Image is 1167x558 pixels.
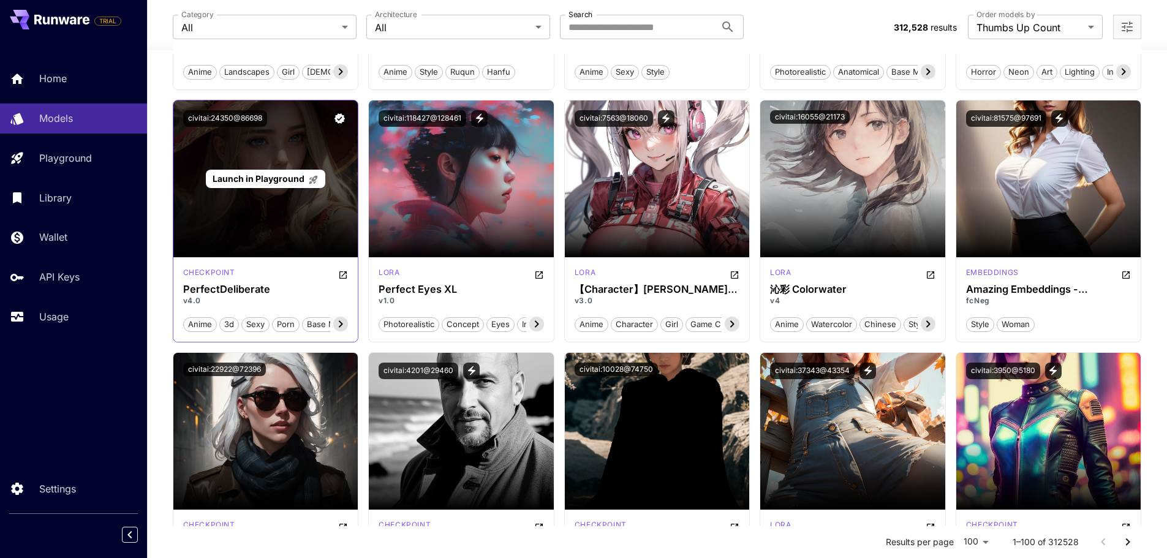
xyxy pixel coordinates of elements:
p: checkpoint [183,519,235,530]
button: Open in CivitAI [730,267,739,282]
span: neon [1004,66,1033,78]
span: watercolor [807,319,856,331]
button: style [415,64,443,80]
button: civitai:10028@74750 [575,363,658,376]
a: Launch in Playground [206,170,325,189]
button: game character [685,316,757,332]
span: TRIAL [95,17,121,26]
button: base model [302,316,357,332]
span: [DEMOGRAPHIC_DATA] [303,66,400,78]
span: All [375,20,531,35]
button: View trigger words [859,363,876,379]
button: base model [886,64,942,80]
p: lora [770,267,791,278]
span: horror [967,66,1000,78]
p: checkpoint [379,519,431,530]
p: Home [39,71,67,86]
button: Go to next page [1116,530,1140,554]
button: photorealistic [379,316,439,332]
span: style [904,319,931,331]
button: anime [183,64,217,80]
button: watercolor [806,316,857,332]
p: embeddings [966,267,1019,278]
label: Category [181,9,214,20]
span: Add your payment card to enable full platform functionality. [94,13,121,28]
h3: PerfectDeliberate [183,284,349,295]
span: results [931,22,957,32]
span: 3d [220,319,238,331]
button: sexy [241,316,270,332]
span: chinese [860,319,901,331]
button: civitai:4201@29460 [379,363,458,379]
button: concept [442,316,484,332]
button: style [904,316,932,332]
button: civitai:118427@128461 [379,110,466,127]
button: Open more filters [1120,20,1135,35]
p: checkpoint [966,519,1018,530]
p: v3.0 [575,295,740,306]
span: game character [686,319,757,331]
button: View trigger words [1045,363,1062,379]
span: sexy [611,66,638,78]
button: Collapse sidebar [122,527,138,543]
button: civitai:81575@97691 [966,110,1046,127]
button: sexy [611,64,639,80]
p: Usage [39,309,69,324]
div: SD 1.5 [575,519,627,534]
span: ink [1103,66,1122,78]
button: photorealistic [770,64,831,80]
p: checkpoint [183,267,235,278]
button: [DEMOGRAPHIC_DATA] [302,64,401,80]
div: SD 1.5 [183,519,235,534]
button: anime [575,64,608,80]
span: sexy [242,319,269,331]
span: anatomical [834,66,883,78]
button: anime [183,316,217,332]
label: Architecture [375,9,417,20]
button: porn [272,316,300,332]
button: style [641,64,670,80]
p: Wallet [39,230,67,244]
button: civitai:3950@5180 [966,363,1040,379]
button: Open in CivitAI [926,267,935,282]
span: character [611,319,657,331]
button: View trigger words [471,110,488,127]
button: civitai:7563@18060 [575,110,653,127]
label: Search [568,9,592,20]
button: anime [379,64,412,80]
div: Perfect Eyes XL [379,284,544,295]
span: ruqun [446,66,479,78]
span: porn [273,319,299,331]
div: SD 1.5 [575,267,595,282]
span: style [415,66,442,78]
p: lora [770,519,791,530]
button: civitai:16055@21173 [770,110,850,124]
h3: 沁彩 Colorwater [770,284,935,295]
span: base model [303,319,357,331]
p: lora [575,267,595,278]
button: Open in CivitAI [534,519,544,534]
span: anime [771,319,803,331]
span: style [642,66,669,78]
div: 100 [959,533,993,551]
p: v4 [770,295,935,306]
button: 3d [219,316,239,332]
span: inpaint [518,319,551,331]
button: art [1037,64,1057,80]
button: Open in CivitAI [1121,267,1131,282]
span: woman [997,319,1034,331]
span: base model [887,66,941,78]
span: eyes [487,319,514,331]
p: Models [39,111,73,126]
div: SD 1.5 [966,519,1018,534]
span: anime [379,66,412,78]
h3: Amazing Embeddings - fcNegative + fcPortrait suite [966,284,1131,295]
div: SD 1.5 [770,267,791,282]
p: v1.0 [379,295,544,306]
p: fcNeg [966,295,1131,306]
p: v4.0 [183,295,349,306]
button: style [966,316,994,332]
